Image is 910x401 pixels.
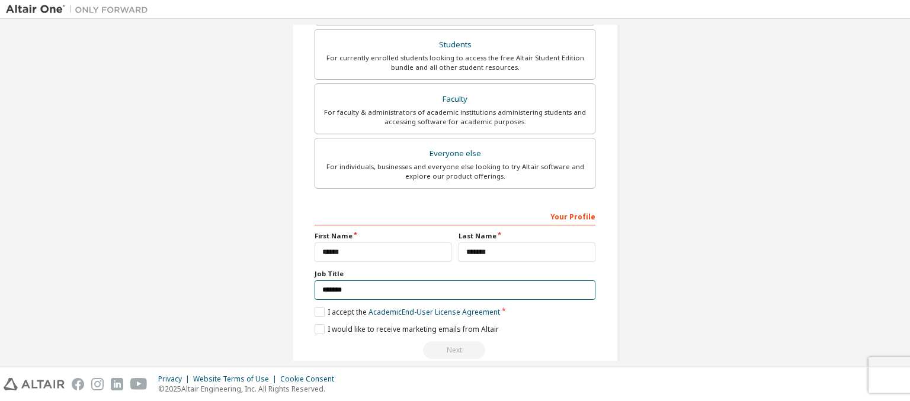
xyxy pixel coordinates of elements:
[111,378,123,390] img: linkedin.svg
[315,324,499,334] label: I would like to receive marketing emails from Altair
[158,374,193,384] div: Privacy
[459,231,595,241] label: Last Name
[315,341,595,359] div: Read and acccept EULA to continue
[4,378,65,390] img: altair_logo.svg
[158,384,341,394] p: © 2025 Altair Engineering, Inc. All Rights Reserved.
[315,307,500,317] label: I accept the
[193,374,280,384] div: Website Terms of Use
[315,269,595,279] label: Job Title
[322,145,588,162] div: Everyone else
[315,206,595,225] div: Your Profile
[315,231,451,241] label: First Name
[91,378,104,390] img: instagram.svg
[322,108,588,127] div: For faculty & administrators of academic institutions administering students and accessing softwa...
[369,307,500,317] a: Academic End-User License Agreement
[322,37,588,53] div: Students
[130,378,148,390] img: youtube.svg
[72,378,84,390] img: facebook.svg
[322,91,588,108] div: Faculty
[322,53,588,72] div: For currently enrolled students looking to access the free Altair Student Edition bundle and all ...
[322,162,588,181] div: For individuals, businesses and everyone else looking to try Altair software and explore our prod...
[6,4,154,15] img: Altair One
[280,374,341,384] div: Cookie Consent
